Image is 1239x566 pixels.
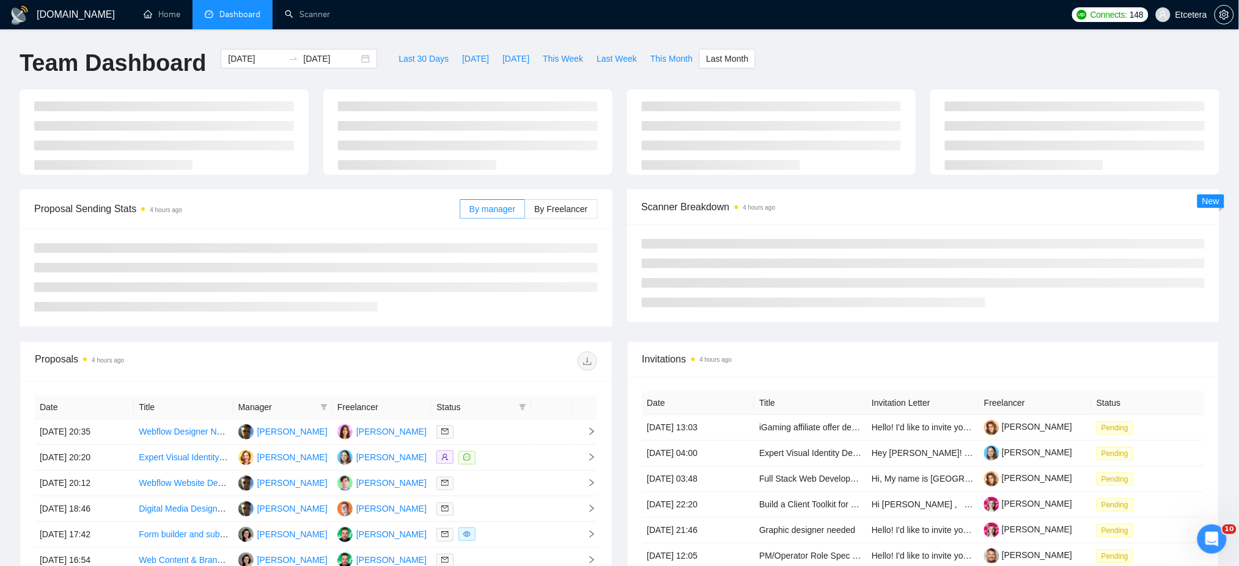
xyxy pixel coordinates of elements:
[1097,422,1138,432] a: Pending
[754,441,867,466] td: Expert Visual Identity Designer for E-commerce Brand
[139,427,499,436] a: Webflow Designer Needed: Professional Services Website Redesign for Coaching Consultancy
[257,476,328,490] div: [PERSON_NAME]
[642,199,1205,215] span: Scanner Breakdown
[1097,525,1138,535] a: Pending
[35,395,134,419] th: Date
[399,52,449,65] span: Last 30 Days
[356,425,427,438] div: [PERSON_NAME]
[337,554,427,564] a: AS[PERSON_NAME]
[257,425,328,438] div: [PERSON_NAME]
[700,356,732,363] time: 4 hours ago
[337,527,353,542] img: AS
[754,415,867,441] td: iGaming affiliate offer development
[333,395,432,419] th: Freelancer
[1215,10,1234,20] a: setting
[92,357,124,364] time: 4 hours ago
[534,204,587,214] span: By Freelancer
[228,52,284,65] input: Start date
[759,499,1035,509] a: Build a Client Toolkit for FIFA 2026 (Requires Ideation, Copy and Design)
[578,530,596,538] span: right
[238,554,328,564] a: TT[PERSON_NAME]
[441,428,449,435] span: mail
[984,548,999,564] img: c1NdFSSq5pE7yJXLBGcW9jxywT2An-n1bQdnmEQLKZck98X2hTGgPQuB7FTf41YUiT
[1097,474,1138,483] a: Pending
[578,479,596,487] span: right
[441,556,449,564] span: mail
[984,523,999,538] img: c1qvStQl1zOZ1p4JlAqOAgVKIAP2zxwJfXq9-5qzgDvfiznqwN5naO0dlR9WjNt14c
[1130,8,1143,21] span: 148
[984,471,999,487] img: c1b9JySzac4x4dgsEyqnJHkcyMhtwYhRX20trAqcVMGYnIMrxZHAKhfppX9twvsE1T
[337,529,427,538] a: AS[PERSON_NAME]
[35,445,134,471] td: [DATE] 20:20
[1215,5,1234,24] button: setting
[238,529,328,538] a: TT[PERSON_NAME]
[1092,391,1204,415] th: Status
[463,454,471,461] span: message
[441,531,449,538] span: mail
[337,426,427,436] a: PD[PERSON_NAME]
[238,477,328,487] a: AP[PERSON_NAME]
[578,504,596,513] span: right
[754,466,867,492] td: Full Stack Web Developer for Online Travel Platform
[578,556,596,564] span: right
[979,391,1092,415] th: Freelancer
[20,49,206,78] h1: Team Dashboard
[35,351,316,371] div: Proposals
[35,419,134,445] td: [DATE] 20:35
[984,524,1072,534] a: [PERSON_NAME]
[754,391,867,415] th: Title
[134,522,233,548] td: Form builder and submission collection platform
[356,527,427,541] div: [PERSON_NAME]
[1202,196,1219,206] span: New
[984,473,1072,483] a: [PERSON_NAME]
[590,49,644,68] button: Last Week
[743,204,776,211] time: 4 hours ago
[759,551,1014,560] a: PM/Operator Role Spec — AI Initiative Lead (Freelance / Part-time)
[759,474,957,483] a: Full Stack Web Developer for Online Travel Platform
[984,550,1072,560] a: [PERSON_NAME]
[337,424,353,439] img: PD
[642,466,755,492] td: [DATE] 03:48
[436,400,513,414] span: Status
[285,9,330,20] a: searchScanner
[1097,498,1133,512] span: Pending
[1097,448,1138,458] a: Pending
[238,452,328,461] a: AM[PERSON_NAME]
[1077,10,1087,20] img: upwork-logo.png
[1097,499,1138,509] a: Pending
[502,52,529,65] span: [DATE]
[1097,447,1133,460] span: Pending
[984,420,999,435] img: c1b9JySzac4x4dgsEyqnJHkcyMhtwYhRX20trAqcVMGYnIMrxZHAKhfppX9twvsE1T
[543,52,583,65] span: This Week
[699,49,755,68] button: Last Month
[1097,551,1138,560] a: Pending
[337,476,353,491] img: DM
[233,395,333,419] th: Manager
[984,447,1072,457] a: [PERSON_NAME]
[1197,524,1227,554] iframe: Intercom live chat
[754,518,867,543] td: Graphic designer needed
[1097,549,1133,563] span: Pending
[496,49,536,68] button: [DATE]
[441,454,449,461] span: user-add
[441,505,449,512] span: mail
[642,492,755,518] td: [DATE] 22:20
[1097,524,1133,537] span: Pending
[455,49,496,68] button: [DATE]
[356,476,427,490] div: [PERSON_NAME]
[469,204,515,214] span: By manager
[759,525,855,535] a: Graphic designer needed
[257,527,328,541] div: [PERSON_NAME]
[134,471,233,496] td: Webflow Website Design for Agency
[759,422,891,432] a: iGaming affiliate offer development
[337,501,353,516] img: AL
[984,446,999,461] img: c1wY7m8ZWXnIubX-lpYkQz8QSQ1v5mgv5UQmPpzmho8AMWW-HeRy9TbwhmJc8l-wsG
[303,52,359,65] input: End date
[642,415,755,441] td: [DATE] 13:03
[35,471,134,496] td: [DATE] 20:12
[34,201,460,216] span: Proposal Sending Stats
[238,503,328,513] a: AP[PERSON_NAME]
[257,450,328,464] div: [PERSON_NAME]
[139,478,276,488] a: Webflow Website Design for Agency
[337,503,427,513] a: AL[PERSON_NAME]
